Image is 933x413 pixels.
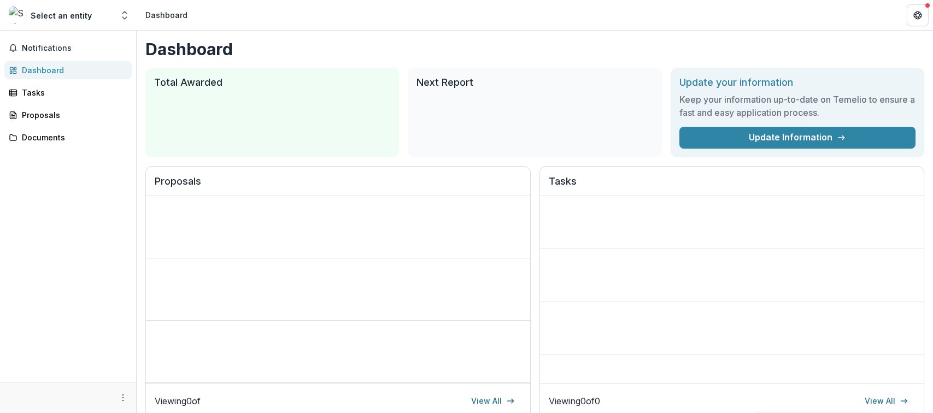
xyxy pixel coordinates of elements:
[907,4,929,26] button: Get Help
[465,392,521,410] a: View All
[22,132,123,143] div: Documents
[145,39,924,59] h1: Dashboard
[4,61,132,79] a: Dashboard
[116,391,130,404] button: More
[22,64,123,76] div: Dashboard
[145,9,187,21] div: Dashboard
[22,87,123,98] div: Tasks
[141,7,192,23] nav: breadcrumb
[549,394,600,408] p: Viewing 0 of 0
[117,4,132,26] button: Open entity switcher
[155,175,521,196] h2: Proposals
[154,76,390,88] h2: Total Awarded
[549,175,916,196] h2: Tasks
[679,127,916,149] a: Update Information
[416,76,653,88] h2: Next Report
[155,394,201,408] p: Viewing 0 of
[22,44,127,53] span: Notifications
[22,109,123,121] div: Proposals
[4,128,132,146] a: Documents
[31,10,92,21] div: Select an entity
[9,7,26,24] img: Select an entity
[679,76,916,88] h2: Update your information
[4,84,132,102] a: Tasks
[679,93,916,119] h3: Keep your information up-to-date on Temelio to ensure a fast and easy application process.
[4,39,132,57] button: Notifications
[858,392,915,410] a: View All
[4,106,132,124] a: Proposals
